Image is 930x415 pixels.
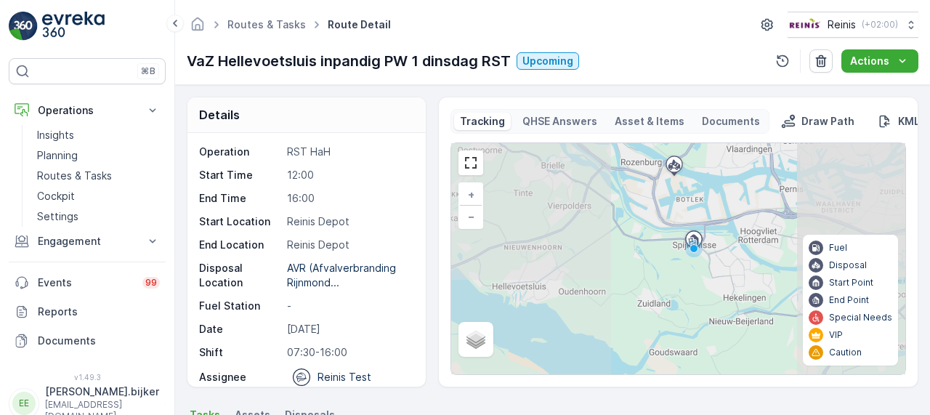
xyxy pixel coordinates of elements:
[841,49,918,73] button: Actions
[227,18,306,31] a: Routes & Tasks
[31,145,166,166] a: Planning
[31,125,166,145] a: Insights
[287,191,411,206] p: 16:00
[287,238,411,252] p: Reinis Depot
[9,373,166,382] span: v 1.49.3
[199,370,246,384] p: Assignee
[517,52,579,70] button: Upcoming
[37,148,78,163] p: Planning
[199,191,281,206] p: End Time
[468,188,474,201] span: +
[801,114,854,129] p: Draw Path
[37,189,75,204] p: Cockpit
[522,114,597,129] p: QHSE Answers
[828,17,856,32] p: Reinis
[9,326,166,355] a: Documents
[37,169,112,183] p: Routes & Tasks
[9,12,38,41] img: logo
[45,384,159,399] p: [PERSON_NAME].bijker
[9,268,166,297] a: Events99
[199,299,281,313] p: Fuel Station
[38,305,160,319] p: Reports
[37,209,78,224] p: Settings
[468,210,475,222] span: −
[829,259,867,271] p: Disposal
[702,114,760,129] p: Documents
[37,128,74,142] p: Insights
[788,12,918,38] button: Reinis(+02:00)
[9,297,166,326] a: Reports
[287,322,411,337] p: [DATE]
[775,113,860,130] button: Draw Path
[31,186,166,206] a: Cockpit
[199,261,281,290] p: Disposal Location
[460,184,482,206] a: Zoom In
[829,294,869,306] p: End Point
[199,345,281,360] p: Shift
[42,12,105,41] img: logo_light-DOdMpM7g.png
[460,323,492,355] a: Layers
[31,206,166,227] a: Settings
[460,206,482,227] a: Zoom Out
[325,17,394,32] span: Route Detail
[199,214,281,229] p: Start Location
[9,227,166,256] button: Engagement
[199,168,281,182] p: Start Time
[287,345,411,360] p: 07:30-16:00
[287,299,411,313] p: -
[9,96,166,125] button: Operations
[287,262,396,289] p: AVR (Afvalverbranding Rijnmond...
[829,242,847,254] p: Fuel
[199,145,281,159] p: Operation
[829,312,892,323] p: Special Needs
[12,392,36,415] div: EE
[460,152,482,174] a: View Fullscreen
[38,334,160,348] p: Documents
[187,50,511,72] p: VaZ Hellevoetsluis inpandig PW 1 dinsdag RST
[38,103,137,118] p: Operations
[141,65,155,77] p: ⌘B
[850,54,889,68] p: Actions
[829,329,843,341] p: VIP
[287,145,411,159] p: RST HaH
[199,238,281,252] p: End Location
[38,275,134,290] p: Events
[199,106,240,124] p: Details
[862,19,898,31] p: ( +02:00 )
[145,277,157,289] p: 99
[522,54,573,68] p: Upcoming
[287,168,411,182] p: 12:00
[615,114,684,129] p: Asset & Items
[287,214,411,229] p: Reinis Depot
[460,114,505,129] p: Tracking
[190,22,206,34] a: Homepage
[829,277,873,289] p: Start Point
[318,370,371,384] p: Reinis Test
[31,166,166,186] a: Routes & Tasks
[788,17,822,33] img: Reinis-Logo-Vrijstaand_Tekengebied-1-copy2_aBO4n7j.png
[38,234,137,249] p: Engagement
[199,322,281,337] p: Date
[829,347,862,358] p: Caution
